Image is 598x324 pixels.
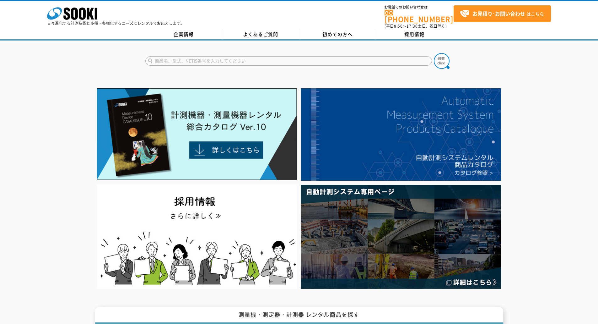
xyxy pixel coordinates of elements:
[472,10,525,17] strong: お見積り･お問い合わせ
[434,53,450,69] img: btn_search.png
[460,9,544,19] span: はこちら
[222,30,299,39] a: よくあるご質問
[301,88,501,181] img: 自動計測システムカタログ
[145,30,222,39] a: 企業情報
[454,5,551,22] a: お見積り･お問い合わせはこちら
[385,23,447,29] span: (平日 ～ 土日、祝日除く)
[385,5,454,9] span: お電話でのお問い合わせは
[385,10,454,23] a: [PHONE_NUMBER]
[407,23,418,29] span: 17:30
[47,21,185,25] p: 日々進化する計測技術と多種・多様化するニーズにレンタルでお応えします。
[97,185,297,289] img: SOOKI recruit
[376,30,453,39] a: 採用情報
[301,185,501,289] img: 自動計測システム専用ページ
[322,31,353,38] span: 初めての方へ
[394,23,403,29] span: 8:50
[299,30,376,39] a: 初めての方へ
[95,307,503,324] h1: 測量機・測定器・計測器 レンタル商品を探す
[145,56,432,66] input: 商品名、型式、NETIS番号を入力してください
[97,88,297,180] img: Catalog Ver10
